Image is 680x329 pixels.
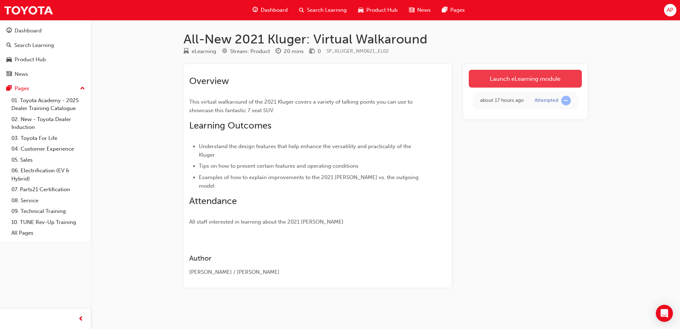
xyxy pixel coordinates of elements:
[199,174,420,189] span: Examples of how to explain improvements to the 2021 [PERSON_NAME] vs. the outgoing model
[189,99,414,114] span: This virtual walkaround of the 2021 Kluger covers a variety of talking points you can use to show...
[4,2,53,18] img: Trak
[366,6,398,14] span: Product Hub
[15,84,29,93] div: Pages
[9,155,88,166] a: 05. Sales
[15,56,46,64] div: Product Hub
[318,47,321,56] div: 0
[469,70,582,88] a: Launch eLearning module
[14,41,54,49] div: Search Learning
[409,6,414,15] span: news-icon
[9,114,88,133] a: 02. New - Toyota Dealer Induction
[9,195,88,206] a: 08. Service
[664,4,676,16] button: AP
[358,6,363,15] span: car-icon
[222,48,227,55] span: target-icon
[9,184,88,195] a: 07. Parts21 Certification
[309,47,321,56] div: Price
[403,3,436,17] a: news-iconNews
[442,6,447,15] span: pages-icon
[293,3,352,17] a: search-iconSearch Learning
[9,217,88,228] a: 10. TUNE Rev-Up Training
[189,195,237,207] span: Attendance
[78,315,84,324] span: prev-icon
[222,47,270,56] div: Stream
[284,47,304,56] div: 20 mins
[15,70,28,78] div: News
[80,84,85,93] span: up-icon
[276,48,281,55] span: clock-icon
[535,97,558,104] div: Attempted
[276,47,304,56] div: Duration
[3,24,88,37] a: Dashboard
[6,42,11,49] span: search-icon
[199,143,413,158] span: Understand the design features that help enhance the versatility and practicality of the Kluger
[309,48,315,55] span: money-icon
[6,57,12,63] span: car-icon
[184,47,216,56] div: Type
[9,228,88,239] a: All Pages
[261,6,288,14] span: Dashboard
[667,6,673,14] span: AP
[15,27,42,35] div: Dashboard
[189,219,344,225] span: All staff interested in learning about the 2021 [PERSON_NAME]
[3,53,88,66] a: Product Hub
[199,163,358,169] span: Tips on how to present certain features and operating conditions
[352,3,403,17] a: car-iconProduct Hub
[192,47,216,56] div: eLearning
[450,6,465,14] span: Pages
[247,3,293,17] a: guage-iconDashboard
[9,95,88,114] a: 01. Toyota Academy - 2025 Dealer Training Catalogue
[6,71,12,78] span: news-icon
[6,85,12,92] span: pages-icon
[3,23,88,82] button: DashboardSearch LearningProduct HubNews
[3,82,88,95] button: Pages
[184,31,588,47] h1: All-New 2021 Kluger: Virtual Walkaround
[3,68,88,81] a: News
[9,206,88,217] a: 09. Technical Training
[656,305,673,322] div: Open Intercom Messenger
[189,254,420,262] h3: Author
[189,120,271,131] span: Learning Outcomes
[3,39,88,52] a: Search Learning
[184,48,189,55] span: learningResourceType_ELEARNING-icon
[326,48,389,54] span: Learning resource code
[561,96,571,105] span: learningRecordVerb_ATTEMPT-icon
[480,96,524,105] div: Tue Aug 19 2025 15:33:03 GMT+0800 (Australian Western Standard Time)
[189,268,420,276] div: [PERSON_NAME] / [PERSON_NAME]
[307,6,347,14] span: Search Learning
[299,6,304,15] span: search-icon
[417,6,431,14] span: News
[9,165,88,184] a: 06. Electrification (EV & Hybrid)
[436,3,471,17] a: pages-iconPages
[189,75,229,87] span: Overview
[9,133,88,144] a: 03. Toyota For Life
[253,6,258,15] span: guage-icon
[230,47,270,56] div: Stream: Product
[9,143,88,155] a: 04. Customer Experience
[6,28,12,34] span: guage-icon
